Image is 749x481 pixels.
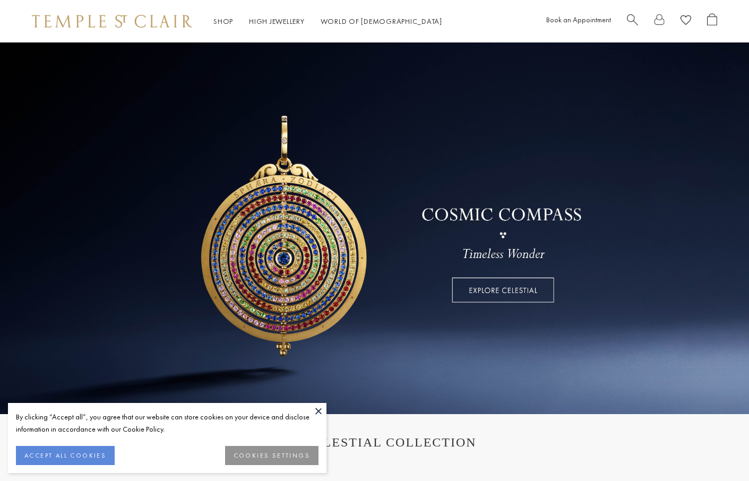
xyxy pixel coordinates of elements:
a: Search [627,13,638,30]
a: High JewelleryHigh Jewellery [249,16,305,26]
h1: THE CELESTIAL COLLECTION [42,435,707,450]
img: Temple St. Clair [32,15,192,28]
a: Book an Appointment [546,15,611,24]
nav: Main navigation [213,15,442,28]
a: ShopShop [213,16,233,26]
a: View Wishlist [681,13,691,30]
a: World of [DEMOGRAPHIC_DATA]World of [DEMOGRAPHIC_DATA] [321,16,442,26]
div: By clicking “Accept all”, you agree that our website can store cookies on your device and disclos... [16,411,318,435]
iframe: Gorgias live chat messenger [696,431,738,470]
a: Open Shopping Bag [707,13,717,30]
button: ACCEPT ALL COOKIES [16,446,115,465]
button: COOKIES SETTINGS [225,446,318,465]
